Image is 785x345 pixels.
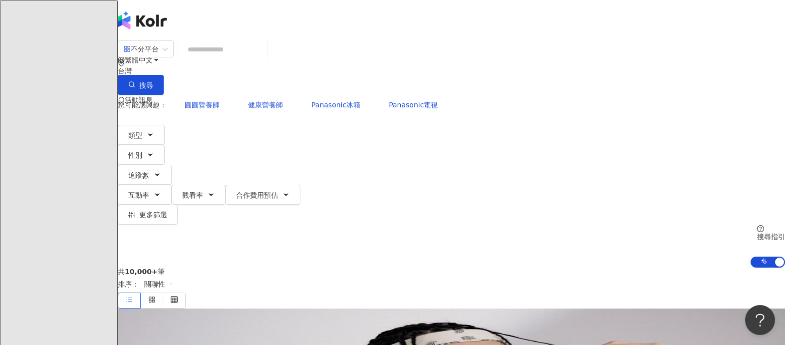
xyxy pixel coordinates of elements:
span: Panasonic冰箱 [311,101,360,109]
button: 更多篩選 [118,205,178,225]
button: 搜尋 [118,75,164,95]
button: 觀看率 [172,185,226,205]
span: 合作費用預估 [236,191,278,199]
span: 您可能感興趣： [118,101,167,109]
span: 10,000+ [125,268,158,276]
button: 追蹤數 [118,165,172,185]
button: 合作費用預估 [226,185,300,205]
span: 追蹤數 [128,171,149,179]
span: 類型 [128,131,142,139]
button: Panasonic冰箱 [301,95,371,115]
span: 搜尋 [139,81,153,89]
button: 健康營養師 [238,95,293,115]
div: 台灣 [118,67,785,75]
button: 互動率 [118,185,172,205]
span: 性別 [128,151,142,159]
span: 圓圓營養師 [185,101,220,109]
div: 排序： [118,276,785,293]
span: 更多篩選 [139,211,167,219]
span: 健康營養師 [248,101,283,109]
div: 搜尋指引 [757,233,785,241]
span: 觀看率 [182,191,203,199]
button: 類型 [118,125,165,145]
iframe: Help Scout Beacon - Open [745,305,775,335]
span: appstore [124,45,131,52]
button: 圓圓營養師 [174,95,230,115]
div: 不分平台 [124,41,159,57]
span: 活動訊息 [125,96,153,104]
span: 互動率 [128,191,149,199]
button: Panasonic電視 [378,95,448,115]
div: 共 筆 [118,268,785,276]
button: 性別 [118,145,165,165]
span: environment [118,59,125,66]
img: logo [118,11,167,29]
span: question-circle [757,225,764,232]
span: 關聯性 [144,276,174,292]
span: Panasonic電視 [389,101,438,109]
